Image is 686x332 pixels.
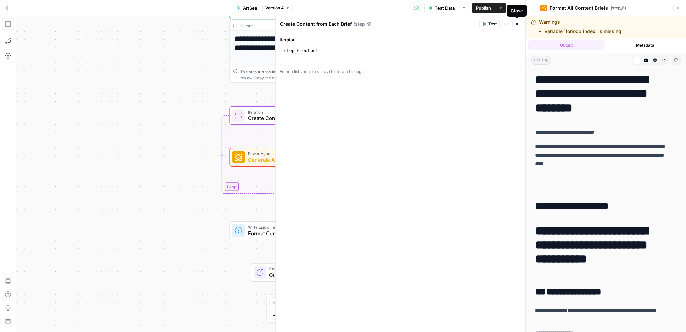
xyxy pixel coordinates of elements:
[424,3,459,13] button: Test Data
[233,3,261,13] button: ArtSea
[229,221,349,240] div: Write Liquid TextFormat Complete Content PackageStep 11
[243,5,257,11] span: ArtSea
[269,266,312,272] span: Single Output
[229,148,349,166] div: ErrorPower AgentGenerate Article ContentStep 10
[248,224,328,230] span: Write Liquid Text
[229,190,349,198] div: Complete
[240,69,346,81] div: This output is too large & has been abbreviated for review. to view the full content.
[531,56,551,65] span: string
[280,69,521,75] div: Enter a list variable (array) to iterate through
[240,23,328,29] div: Output
[265,5,284,11] span: Version 4
[248,229,328,237] span: Format Complete Content Package
[254,76,284,80] span: Copy the output
[511,7,523,14] div: Close
[248,114,328,122] span: Create Content from Each Brief
[435,5,455,11] span: Test Data
[479,20,500,28] button: Test
[280,36,521,43] label: Iterator
[476,5,491,11] span: Publish
[248,9,328,17] span: Format All Content Briefs
[607,40,684,50] button: Metadata
[539,19,621,35] div: Warnings
[229,106,349,125] div: LoopErrorIterationCreate Content from Each BriefStep 9
[262,4,293,12] button: Version 4
[528,40,605,50] button: Output
[472,3,495,13] button: Publish
[550,5,608,11] span: Format All Content Briefs
[248,109,328,115] span: Iteration
[229,263,349,281] div: Single OutputOutputEnd
[248,151,327,157] span: Power Agent
[280,21,352,27] textarea: Create Content from Each Brief
[353,21,372,27] span: ( step_9 )
[488,21,497,27] span: Test
[248,156,327,164] span: Generate Article Content
[269,271,312,279] span: Output
[544,28,621,35] li: Variable `forloop.index` is missing
[611,5,626,11] span: ( step_8 )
